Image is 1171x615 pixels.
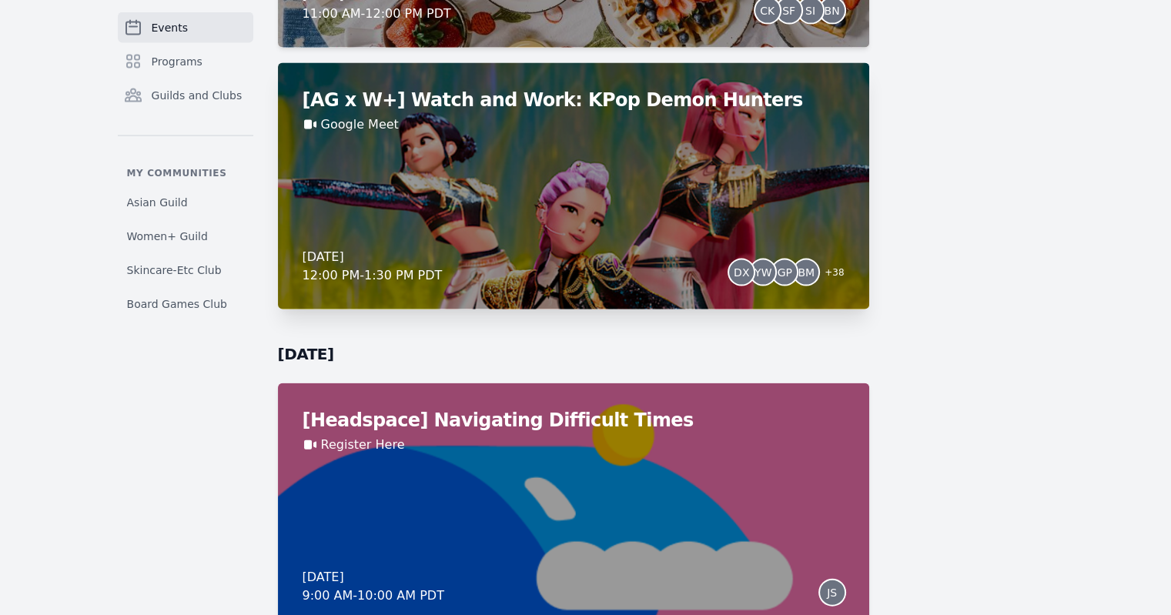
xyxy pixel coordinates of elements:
a: Google Meet [321,115,399,134]
p: My communities [118,167,253,179]
a: Register Here [321,436,405,454]
span: CK [760,5,775,16]
a: Events [118,12,253,43]
span: Asian Guild [127,195,188,210]
a: Guilds and Clubs [118,80,253,111]
a: Women+ Guild [118,222,253,250]
a: Asian Guild [118,189,253,216]
h2: [DATE] [278,343,869,365]
nav: Sidebar [118,12,253,318]
span: Board Games Club [127,296,227,312]
a: [AG x W+] Watch and Work: KPop Demon HuntersGoogle Meet[DATE]12:00 PM-1:30 PM PDTDXYWGPBM+38 [278,63,869,309]
div: [DATE] 9:00 AM - 10:00 AM PDT [303,568,444,605]
span: Women+ Guild [127,229,208,244]
span: YW [754,267,771,278]
span: DX [734,267,749,278]
h2: [Headspace] Navigating Difficult Times [303,408,845,433]
span: BM [798,267,815,278]
a: Skincare-Etc Club [118,256,253,284]
span: Skincare-Etc Club [127,262,222,278]
div: [DATE] 12:00 PM - 1:30 PM PDT [303,248,443,285]
span: JS [827,587,837,598]
h2: [AG x W+] Watch and Work: KPop Demon Hunters [303,88,845,112]
a: Programs [118,46,253,77]
span: + 38 [815,263,844,285]
span: BN [824,5,839,16]
span: SI [805,5,815,16]
span: Programs [152,54,202,69]
span: Guilds and Clubs [152,88,243,103]
a: Board Games Club [118,290,253,318]
span: Events [152,20,188,35]
span: GP [778,267,792,278]
span: SF [782,5,795,16]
